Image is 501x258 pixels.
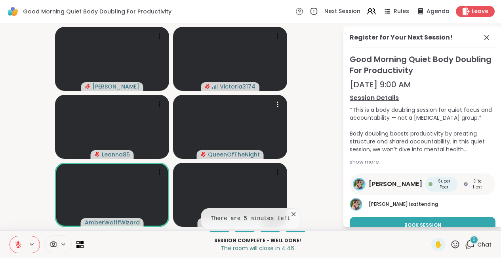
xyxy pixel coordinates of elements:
[88,244,427,252] p: The room will close in 4:46
[464,182,468,186] img: Elite Host
[350,93,495,103] a: Session Details
[220,83,255,90] span: Victoria3174
[429,182,432,186] img: Super Peer
[324,8,360,15] span: Next Session
[350,158,495,166] div: show more
[88,237,427,244] p: Session Complete - well done!
[350,79,495,90] div: [DATE] 9:00 AM
[434,178,454,190] span: Super Peer
[6,5,20,18] img: ShareWell Logomark
[472,236,476,243] span: 6
[477,241,491,249] span: Chat
[350,54,495,76] span: Good Morning Quiet Body Doubling For Productivity
[354,179,364,189] img: Adrienne_QueenOfTheDawn
[350,106,495,153] div: *This is a body doubling session for quiet focus and accountability — not a [MEDICAL_DATA] group....
[208,151,260,158] span: QueenOfTheNight
[201,152,206,157] span: audio-muted
[369,179,422,189] span: [PERSON_NAME]
[469,178,486,190] span: Elite Host
[404,222,441,229] span: Book Session
[472,8,488,15] span: Leave
[350,33,453,42] div: Register for Your Next Session!
[23,8,171,15] span: Good Morning Quiet Body Doubling For Productivity
[102,151,130,158] span: Leanna85
[85,84,91,89] span: audio-muted
[434,240,442,249] span: ✋
[92,83,139,90] span: [PERSON_NAME]
[350,217,495,234] button: Book Session
[369,201,408,207] span: [PERSON_NAME]
[85,218,140,226] span: AmberWolffWizard
[427,8,450,15] span: Agenda
[95,152,100,157] span: audio-muted
[205,84,210,89] span: audio-muted
[394,8,409,15] span: Rules
[369,201,495,208] p: is attending
[350,173,495,195] a: Adrienne_QueenOfTheDawn[PERSON_NAME]Super PeerSuper PeerElite HostElite Host
[211,215,291,223] pre: There are 5 minutes left
[351,199,362,210] img: Adrienne_QueenOfTheDawn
